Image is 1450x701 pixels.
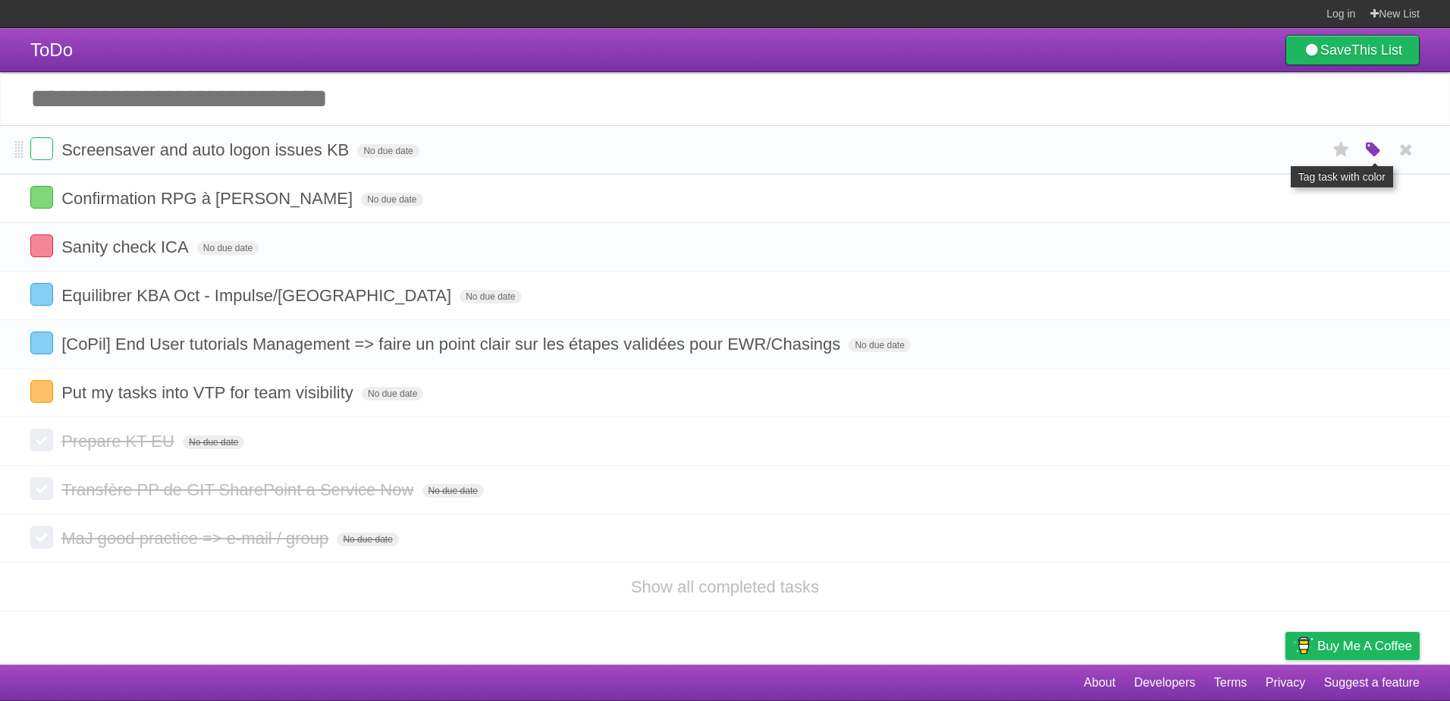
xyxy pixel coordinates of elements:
a: Privacy [1266,668,1305,697]
a: Show all completed tasks [631,577,819,596]
a: Terms [1214,668,1248,697]
span: Buy me a coffee [1317,633,1412,659]
span: Screensaver and auto logon issues KB [61,140,353,159]
span: Prepare KT EU [61,432,178,451]
a: SaveThis List [1285,35,1420,65]
span: No due date [422,484,484,498]
span: Equilibrer KBA Oct - Impulse/[GEOGRAPHIC_DATA] [61,286,455,305]
span: No due date [183,435,244,449]
label: Done [30,283,53,306]
label: Done [30,332,53,354]
a: Buy me a coffee [1285,632,1420,660]
span: No due date [361,193,422,206]
label: Done [30,137,53,160]
span: Put my tasks into VTP for team visibility [61,383,357,402]
span: [CoPil] End User tutorials Management => faire un point clair sur les étapes validées pour EWR/Ch... [61,335,844,354]
label: Done [30,429,53,451]
label: Done [30,526,53,549]
label: Done [30,477,53,500]
a: Developers [1134,668,1195,697]
span: MaJ good practice => e-mail / group [61,529,332,548]
label: Star task [1327,137,1356,162]
a: About [1084,668,1116,697]
span: ToDo [30,39,73,60]
span: No due date [460,290,521,303]
img: Buy me a coffee [1293,633,1313,659]
span: Confirmation RPG à [PERSON_NAME] [61,189,356,208]
span: No due date [849,338,910,352]
span: Sanity check ICA [61,237,193,256]
span: No due date [337,533,398,546]
label: Done [30,380,53,403]
a: Suggest a feature [1324,668,1420,697]
label: Done [30,234,53,257]
span: No due date [362,387,423,401]
span: No due date [357,144,419,158]
span: Transfère PP de GIT SharePoint a Service Now [61,480,417,499]
span: No due date [197,241,259,255]
b: This List [1351,42,1402,58]
label: Done [30,186,53,209]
